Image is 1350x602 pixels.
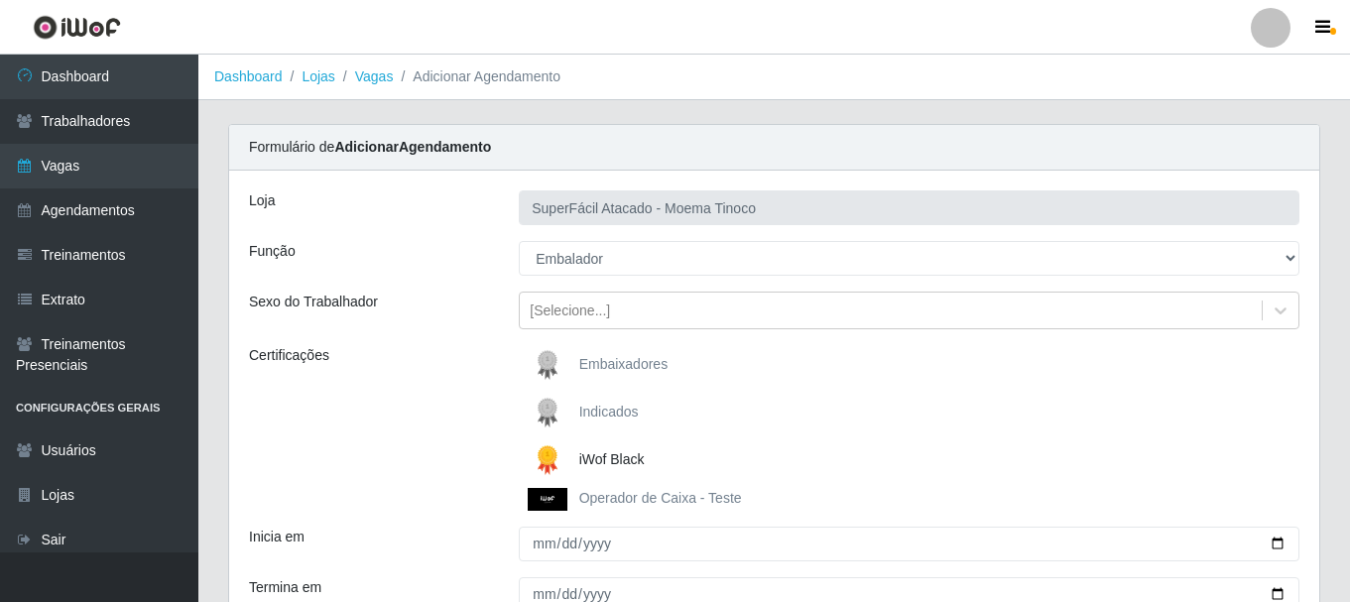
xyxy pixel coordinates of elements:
[249,345,329,366] label: Certificações
[334,139,491,155] strong: Adicionar Agendamento
[528,488,575,511] img: Operador de Caixa - Teste
[519,527,1299,561] input: 00/00/0000
[249,527,305,547] label: Inicia em
[229,125,1319,171] div: Formulário de
[528,345,575,385] img: Embaixadores
[579,451,645,467] span: iWof Black
[33,15,121,40] img: CoreUI Logo
[579,404,639,420] span: Indicados
[249,292,378,312] label: Sexo do Trabalhador
[249,577,321,598] label: Termina em
[579,356,669,372] span: Embaixadores
[198,55,1350,100] nav: breadcrumb
[530,301,610,321] div: [Selecione...]
[249,241,296,262] label: Função
[393,66,560,87] li: Adicionar Agendamento
[579,490,742,506] span: Operador de Caixa - Teste
[528,393,575,432] img: Indicados
[249,190,275,211] label: Loja
[355,68,394,84] a: Vagas
[302,68,334,84] a: Lojas
[214,68,283,84] a: Dashboard
[528,440,575,480] img: iWof Black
